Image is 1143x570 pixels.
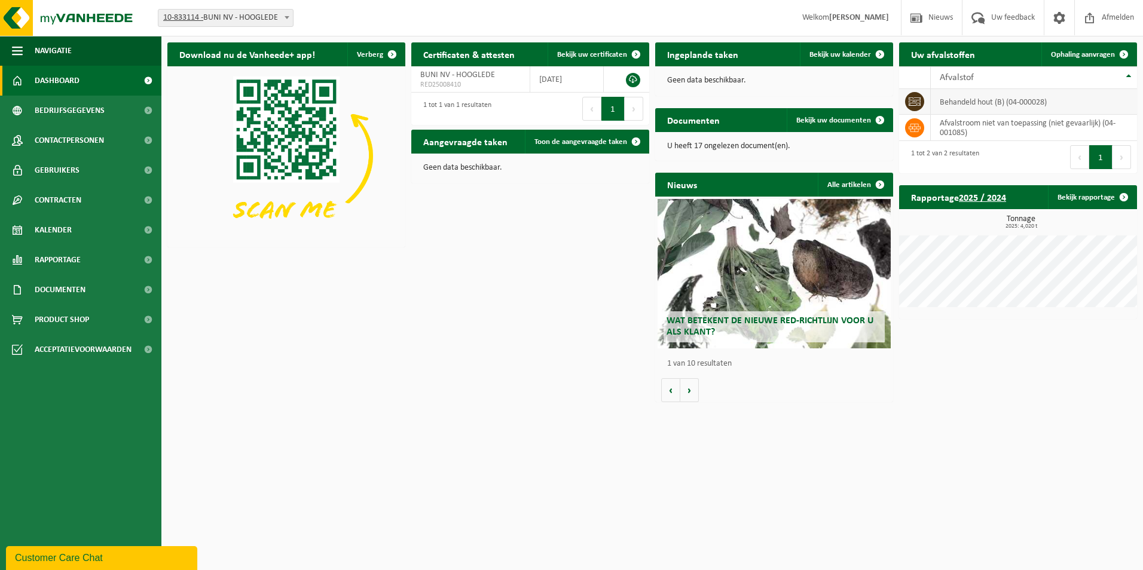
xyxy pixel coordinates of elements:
h2: Aangevraagde taken [411,130,519,153]
tcxspan: Call 2025 / 2024 via 3CX [959,194,1006,203]
span: Bedrijfsgegevens [35,96,105,125]
span: Bekijk uw kalender [809,51,871,59]
h2: Rapportage [899,185,1018,209]
h2: Download nu de Vanheede+ app! [167,42,327,66]
span: Wat betekent de nieuwe RED-richtlijn voor u als klant? [667,316,873,337]
span: Kalender [35,215,72,245]
span: Bekijk uw documenten [796,117,871,124]
span: Ophaling aanvragen [1051,51,1115,59]
td: behandeld hout (B) (04-000028) [931,89,1137,115]
h3: Tonnage [905,215,1137,229]
span: Product Shop [35,305,89,335]
button: Next [625,97,643,121]
span: Contactpersonen [35,125,104,155]
div: 1 tot 1 van 1 resultaten [417,96,491,122]
span: RED25008410 [420,80,521,90]
a: Ophaling aanvragen [1041,42,1136,66]
span: Bekijk uw certificaten [557,51,627,59]
h2: Certificaten & attesten [411,42,527,66]
a: Wat betekent de nieuwe RED-richtlijn voor u als klant? [658,199,891,348]
img: Download de VHEPlus App [167,66,405,245]
span: 10-833114 - BUNI NV - HOOGLEDE [158,9,294,27]
span: Verberg [357,51,383,59]
button: Volgende [680,378,699,402]
td: afvalstroom niet van toepassing (niet gevaarlijk) (04-001085) [931,115,1137,141]
p: 1 van 10 resultaten [667,360,887,368]
span: Dashboard [35,66,80,96]
iframe: chat widget [6,544,200,570]
button: Verberg [347,42,404,66]
td: [DATE] [530,66,604,93]
p: Geen data beschikbaar. [423,164,637,172]
a: Bekijk rapportage [1048,185,1136,209]
span: Acceptatievoorwaarden [35,335,132,364]
button: Vorige [661,378,680,402]
a: Bekijk uw certificaten [548,42,648,66]
button: 1 [1089,145,1113,169]
span: Documenten [35,275,85,305]
span: 2025: 4,020 t [905,223,1137,229]
a: Toon de aangevraagde taken [525,130,648,154]
h2: Nieuws [655,173,709,196]
span: BUNI NV - HOOGLEDE [420,71,495,79]
span: Rapportage [35,245,81,275]
button: Previous [1070,145,1089,169]
strong: [PERSON_NAME] [829,13,889,22]
button: Previous [582,97,601,121]
span: Contracten [35,185,81,215]
h2: Documenten [655,108,732,131]
span: Gebruikers [35,155,80,185]
p: U heeft 17 ongelezen document(en). [667,142,881,151]
span: Navigatie [35,36,72,66]
button: 1 [601,97,625,121]
p: Geen data beschikbaar. [667,76,881,85]
h2: Uw afvalstoffen [899,42,987,66]
div: 1 tot 2 van 2 resultaten [905,144,979,170]
h2: Ingeplande taken [655,42,750,66]
a: Bekijk uw kalender [800,42,892,66]
span: Toon de aangevraagde taken [534,138,627,146]
tcxspan: Call 10-833114 - via 3CX [163,13,203,22]
button: Next [1113,145,1131,169]
span: Afvalstof [940,73,974,82]
span: 10-833114 - BUNI NV - HOOGLEDE [158,10,293,26]
a: Alle artikelen [818,173,892,197]
a: Bekijk uw documenten [787,108,892,132]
